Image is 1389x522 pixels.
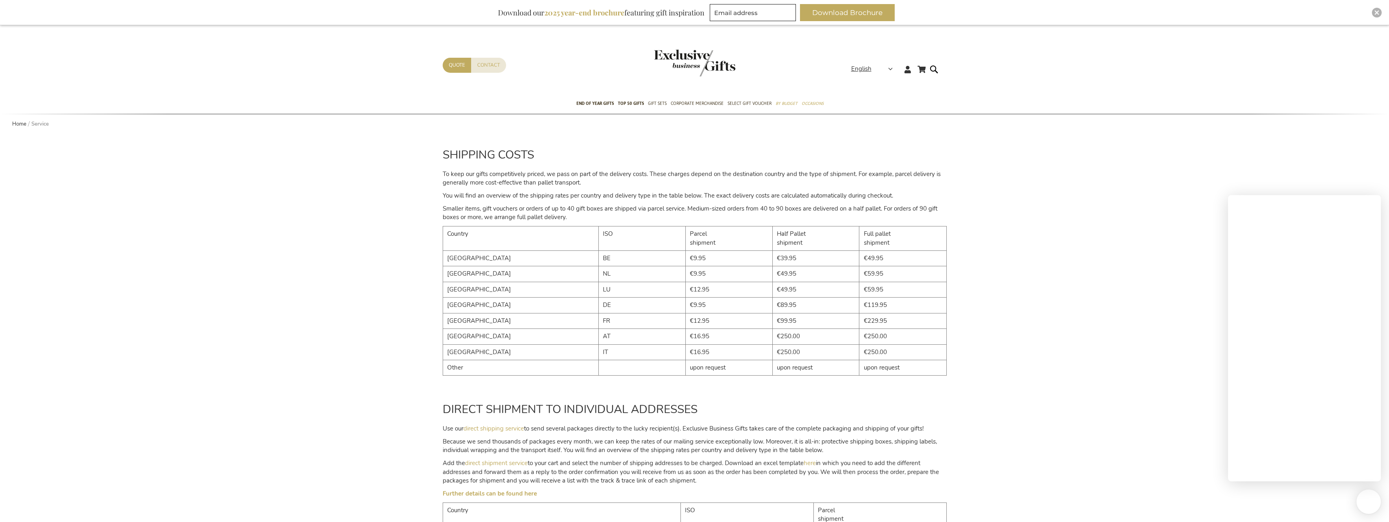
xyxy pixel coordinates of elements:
[685,298,772,313] td: €9.95
[859,329,946,344] td: €250.00
[443,282,598,297] td: [GEOGRAPHIC_DATA]
[618,99,644,108] span: TOP 50 Gifts
[443,489,537,498] a: Further details can be found here
[800,4,895,21] button: Download Brochure
[685,266,772,282] td: €9.95
[859,360,946,376] td: upon request
[1356,489,1381,514] iframe: belco-activator-frame
[443,437,937,454] span: Because we send thousands of packages every month, we can keep the rates of our mailing service e...
[443,251,598,266] td: [GEOGRAPHIC_DATA]
[776,99,798,108] span: By Budget
[598,344,685,360] td: IT
[859,313,946,328] td: €229.95
[772,360,859,376] td: upon request
[859,266,946,282] td: €59.95
[772,298,859,313] td: €89.95
[465,459,528,467] a: direct shipment service
[598,266,685,282] td: NL
[859,344,946,360] td: €250.00
[851,64,872,74] span: English
[443,226,598,251] td: Country
[598,226,685,251] td: ISO
[654,50,695,76] a: store logo
[443,344,598,360] td: [GEOGRAPHIC_DATA]
[654,50,735,76] img: Exclusive Business gifts logo
[598,298,685,313] td: DE
[772,344,859,360] td: €250.00
[598,313,685,328] td: FR
[710,4,798,24] form: marketing offers and promotions
[1374,10,1379,15] img: Close
[443,298,598,313] td: [GEOGRAPHIC_DATA]
[31,120,49,128] strong: Service
[772,282,859,297] td: €49.95
[772,226,859,251] td: Half Pallet shipment
[772,329,859,344] td: €250.00
[685,329,772,344] td: €16.95
[598,329,685,344] td: AT
[710,4,796,21] input: Email address
[859,251,946,266] td: €49.95
[804,459,816,467] a: here
[576,99,614,108] span: End of year gifts
[648,99,667,108] span: Gift Sets
[851,64,898,74] div: English
[728,99,772,108] span: Select Gift Voucher
[685,282,772,297] td: €12.95
[544,8,624,17] b: 2025 year-end brochure
[443,266,598,282] td: [GEOGRAPHIC_DATA]
[443,204,947,222] p: Smaller items, gift vouchers or orders of up to 40 gift boxes are shipped via parcel service. Med...
[859,298,946,313] td: €119.95
[443,170,947,187] p: To keep our gifts competitively priced, we pass on part of the delivery costs. These charges depe...
[494,4,708,21] div: Download our featuring gift inspiration
[685,251,772,266] td: €9.95
[443,329,598,344] td: [GEOGRAPHIC_DATA]
[772,251,859,266] td: €39.95
[685,313,772,328] td: €12.95
[685,344,772,360] td: €16.95
[598,251,685,266] td: BE
[12,120,26,128] a: Home
[443,313,598,328] td: [GEOGRAPHIC_DATA]
[1372,8,1382,17] div: Close
[471,58,506,73] a: Contact
[685,360,772,376] td: upon request
[772,313,859,328] td: €99.95
[443,360,598,376] td: Other
[802,99,824,108] span: Occasions
[598,282,685,297] td: LU
[772,266,859,282] td: €49.95
[443,424,924,433] span: Use our to send several packages directly to the lucky recipient(s). Exclusive Business Gifts tak...
[443,58,471,73] a: Quote
[443,459,939,485] span: Add the to your cart and select the number of shipping addresses to be charged. Download an excel...
[1228,195,1381,481] iframe: belco-messenger-frame
[443,402,698,417] span: DIRECT SHIPMENT TO INDIVIDUAL ADDRESSES
[443,149,947,161] h2: SHIPPING COSTS
[859,226,946,251] td: Full pallet shipment
[671,99,724,108] span: Corporate Merchandise
[443,191,947,200] p: You will find an overview of the shipping rates per country and delivery type in the table below....
[859,282,946,297] td: €59.95
[463,424,524,433] a: direct shipping service
[685,226,772,251] td: Parcel shipment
